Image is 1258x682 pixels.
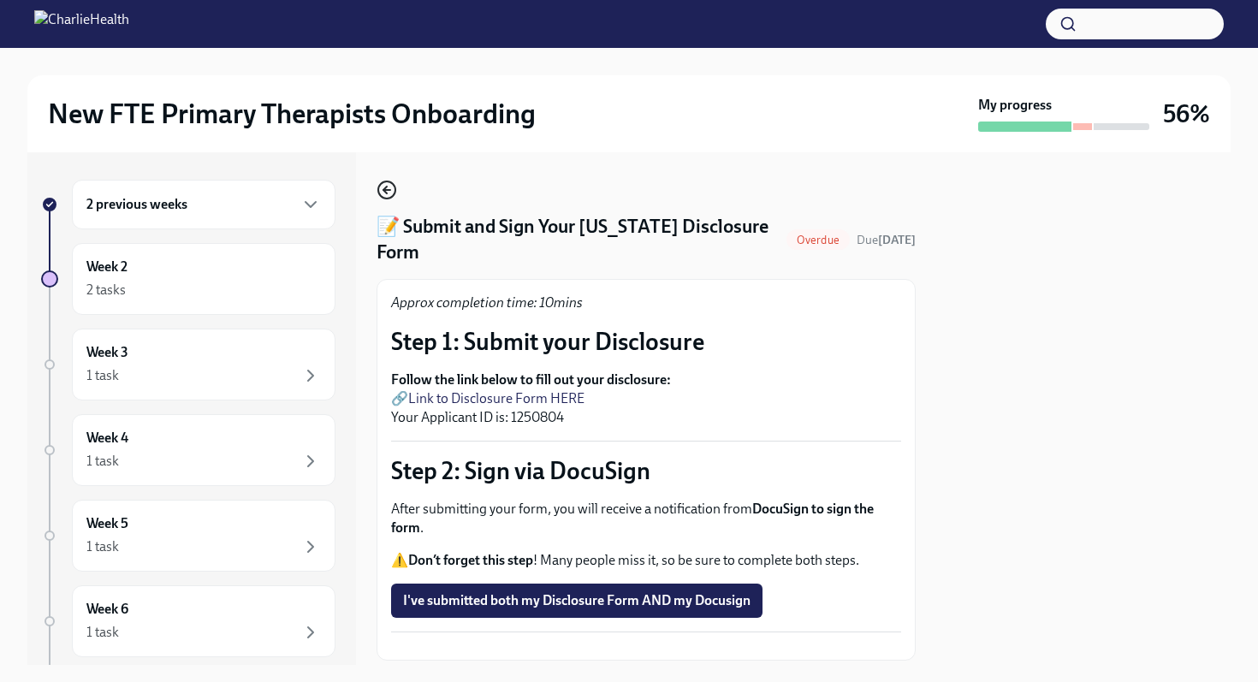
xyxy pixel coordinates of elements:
[86,429,128,448] h6: Week 4
[878,233,916,247] strong: [DATE]
[391,371,671,388] strong: Follow the link below to fill out your disclosure:
[391,551,901,570] p: ⚠️ ! Many people miss it, so be sure to complete both steps.
[857,233,916,247] span: Due
[41,329,335,400] a: Week 31 task
[48,97,536,131] h2: New FTE Primary Therapists Onboarding
[857,232,916,248] span: September 12th, 2025 07:00
[86,281,126,299] div: 2 tasks
[786,234,850,246] span: Overdue
[86,366,119,385] div: 1 task
[1163,98,1210,129] h3: 56%
[86,537,119,556] div: 1 task
[86,623,119,642] div: 1 task
[41,500,335,572] a: Week 51 task
[391,584,763,618] button: I've submitted both my Disclosure Form AND my Docusign
[86,195,187,214] h6: 2 previous weeks
[391,294,583,311] em: Approx completion time: 10mins
[391,500,901,537] p: After submitting your form, you will receive a notification from .
[391,371,901,427] p: 🔗 Your Applicant ID is: 1250804
[41,585,335,657] a: Week 61 task
[86,514,128,533] h6: Week 5
[34,10,129,38] img: CharlieHealth
[391,455,901,486] p: Step 2: Sign via DocuSign
[86,258,128,276] h6: Week 2
[86,452,119,471] div: 1 task
[978,96,1052,115] strong: My progress
[86,343,128,362] h6: Week 3
[403,592,751,609] span: I've submitted both my Disclosure Form AND my Docusign
[41,414,335,486] a: Week 41 task
[86,600,128,619] h6: Week 6
[408,552,533,568] strong: Don’t forget this step
[377,214,780,265] h4: 📝 Submit and Sign Your [US_STATE] Disclosure Form
[41,243,335,315] a: Week 22 tasks
[72,180,335,229] div: 2 previous weeks
[391,326,901,357] p: Step 1: Submit your Disclosure
[408,390,584,406] a: Link to Disclosure Form HERE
